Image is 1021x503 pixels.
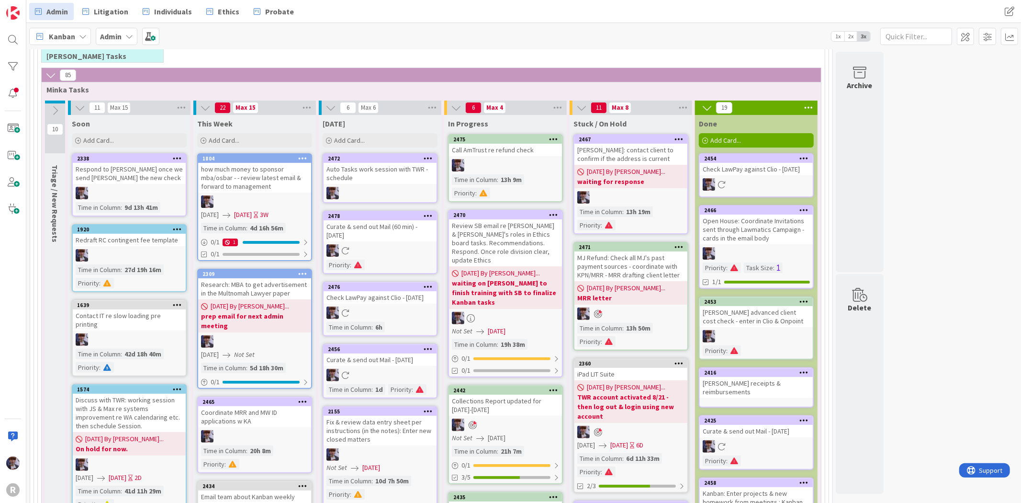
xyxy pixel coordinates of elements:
span: : [99,362,101,373]
div: 2360 [574,359,687,368]
span: Add Card... [334,136,365,145]
div: ML [73,458,186,471]
span: [DATE] By [PERSON_NAME]... [85,434,164,444]
span: Add Card... [83,136,114,145]
div: 2456Curate & send out Mail - [DATE] [324,345,437,366]
div: 2470 [449,211,562,219]
div: 2467 [579,136,687,143]
div: Time in Column [326,476,371,486]
span: : [726,345,728,356]
span: Kanban [49,31,75,42]
div: 13h 50m [624,323,653,333]
div: 1920Redraft RC contingent fee template [73,225,186,246]
div: ML [449,312,562,324]
span: : [371,476,373,486]
b: TWR account activated 8/21 - then log out & login using new account [577,392,684,421]
a: 2442Collections Report updated for [DATE]-[DATE]MLNot Set[DATE]Time in Column:21h 7m0/13/5 [448,385,563,484]
div: 2309 [202,271,311,277]
span: 2/3 [587,481,596,491]
div: 1639 [77,302,186,309]
div: Time in Column [201,446,246,456]
div: 2466 [704,207,813,214]
img: ML [201,195,213,208]
div: Time in Column [577,323,622,333]
span: 0 / 1 [461,354,471,364]
div: 2470 [453,212,562,218]
div: 2155 [328,408,437,415]
span: : [601,220,602,230]
b: MRR letter [577,293,684,303]
div: 1804 [198,154,311,163]
img: ML [326,369,339,381]
div: ML [73,333,186,346]
a: Individuals [137,3,198,20]
div: ML [198,430,311,443]
span: : [622,453,624,464]
span: : [121,264,122,275]
div: 1639Contact IT re slow loading pre printing [73,301,186,331]
span: : [371,384,373,395]
span: 0/1 [461,366,471,376]
div: Check LawPay against Clio - [DATE] [324,291,437,304]
a: 2470Review SB email re [PERSON_NAME] & [PERSON_NAME]'s roles in Ethics board tasks. Recommendatio... [448,210,563,377]
div: 13h 9m [498,174,524,185]
span: 0 / 1 [211,237,220,247]
span: [DATE] [201,210,219,220]
div: Open House: Coordinate Invitations sent through Lawmatics Campaign - cards in the email body [700,215,813,244]
div: Collections Report updated for [DATE]-[DATE] [449,395,562,416]
img: ML [201,430,213,443]
a: 2471MJ Refund: Check all MJ's past payment sources - coordinate with KPN/MRR - MRR drafting clien... [573,242,688,351]
div: 2456 [324,345,437,354]
div: Curate & send out Mail (60 min) - [DATE] [324,220,437,241]
div: ML [574,308,687,320]
div: Time in Column [201,223,246,233]
div: Time in Column [326,384,371,395]
div: Time in Column [76,202,121,213]
div: 2472Auto Tasks work session with TWR - schedule [324,154,437,184]
span: : [497,339,498,350]
img: ML [703,178,715,191]
div: 2476 [328,284,437,290]
div: 2442 [453,387,562,394]
span: [DATE] [109,473,126,483]
div: Priority [201,459,224,469]
span: [DATE] [234,210,252,220]
div: 2309Research: MBA to get advertisement in the Multnomah Lawyer paper [198,270,311,299]
a: 2454Check LawPay against Clio - [DATE]ML [699,153,814,197]
span: Individuals [154,6,192,17]
div: 0/1 [449,459,562,471]
div: 2466 [700,206,813,215]
div: 2425Curate & send out Mail - [DATE] [700,416,813,437]
div: 1d [373,384,385,395]
div: how much money to sponsor mba/osbar - - review latest email & forward to management [198,163,311,193]
div: 2475 [449,135,562,144]
span: : [121,349,122,359]
span: 0 / 1 [461,460,471,470]
div: ML [324,187,437,199]
div: [PERSON_NAME] advanced client cost check - enter in Clio & Onpoint [700,306,813,327]
div: 2471MJ Refund: Check all MJ's past payment sources - coordinate with KPN/MRR - MRR drafting clien... [574,243,687,281]
div: Fix & review data entry sheet per instructions (in the notes): Enter new closed matters [324,416,437,446]
div: ML [700,440,813,453]
div: ML [700,330,813,343]
div: 2458 [704,480,813,486]
div: 2416 [700,368,813,377]
div: 2155 [324,407,437,416]
div: 2454Check LawPay against Clio - [DATE] [700,154,813,175]
div: 2471 [579,244,687,251]
div: 2338 [73,154,186,163]
div: ML [324,369,437,381]
div: 0/1 [198,376,311,388]
img: ML [703,440,715,453]
span: : [497,446,498,457]
span: Probate [265,6,294,17]
div: Priority [577,467,601,477]
div: ML [324,307,437,319]
img: ML [6,457,20,470]
div: ML [700,247,813,260]
div: Priority [388,384,412,395]
div: [PERSON_NAME]: contact client to confirm if the address is current [574,144,687,165]
div: Time in Column [76,486,121,496]
a: Litigation [77,3,134,20]
div: 2425 [704,417,813,424]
